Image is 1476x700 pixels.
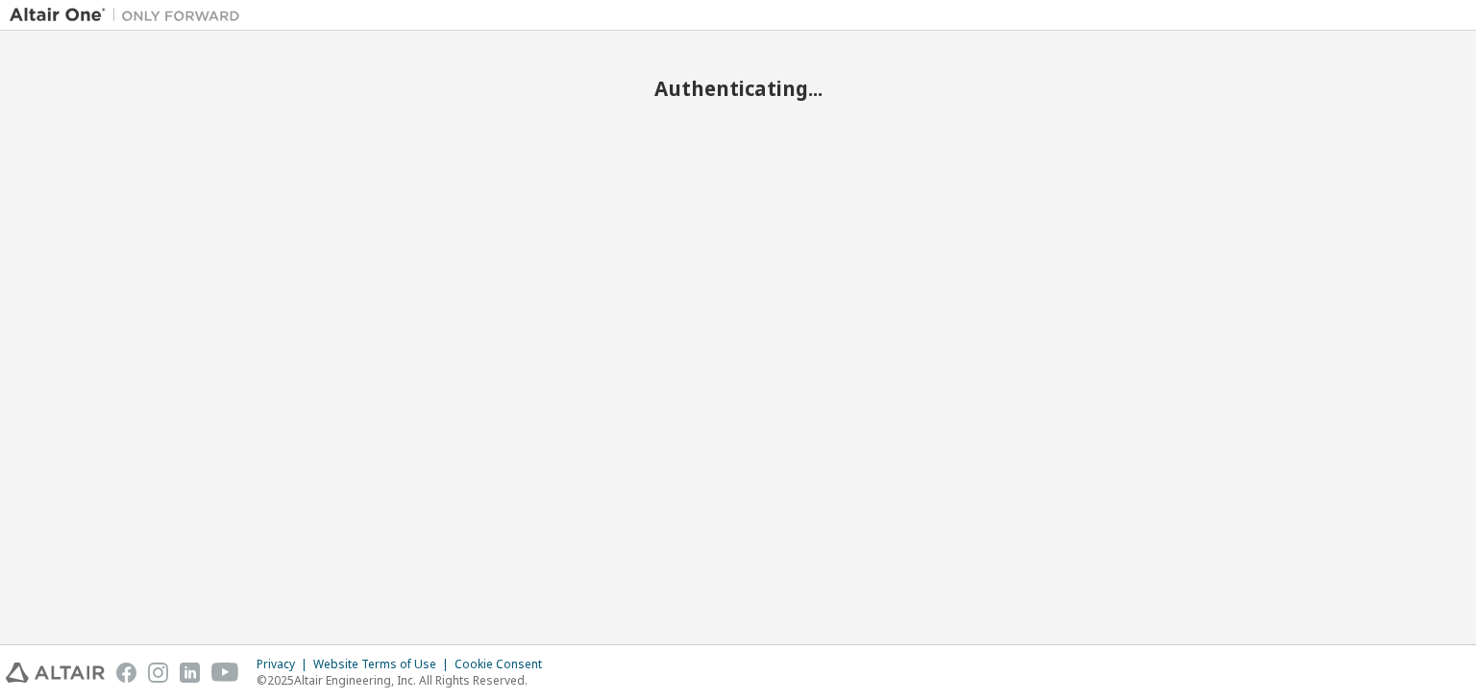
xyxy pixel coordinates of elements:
[6,663,105,683] img: altair_logo.svg
[116,663,136,683] img: facebook.svg
[180,663,200,683] img: linkedin.svg
[257,657,313,672] div: Privacy
[455,657,553,672] div: Cookie Consent
[211,663,239,683] img: youtube.svg
[313,657,455,672] div: Website Terms of Use
[10,6,250,25] img: Altair One
[257,672,553,688] p: © 2025 Altair Engineering, Inc. All Rights Reserved.
[10,76,1466,101] h2: Authenticating...
[148,663,168,683] img: instagram.svg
